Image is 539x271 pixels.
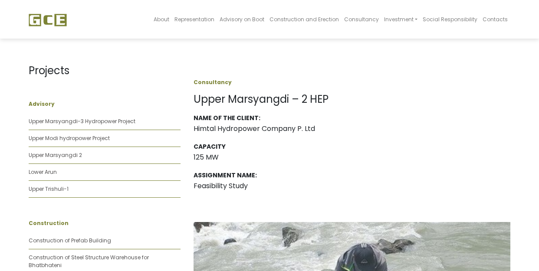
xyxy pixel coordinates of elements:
[194,143,510,150] h3: Capacity
[194,124,510,133] h3: Himtal Hydropower Company P. Ltd
[172,3,217,36] a: Representation
[220,16,264,23] span: Advisory on Boot
[151,3,172,36] a: About
[29,151,82,159] a: Upper Marsyangdi 2
[29,118,135,125] a: Upper Marsyangdi-3 Hydropower Project
[217,3,267,36] a: Advisory on Boot
[420,3,480,36] a: Social Responsibility
[194,172,510,179] h3: Assignment Name:
[194,182,510,190] h3: Feasibility Study
[194,114,510,122] h3: Name of the Client:
[423,16,477,23] span: Social Responsibility
[29,237,111,244] a: Construction of Prefab Building
[29,100,181,108] p: Advisory
[29,254,149,269] a: Construction of Steel Structure Warehouse for Bhatbhateni
[194,153,510,161] h3: 125 MW
[29,134,110,142] a: Upper Modi hydropower Project
[267,3,342,36] a: Construction and Erection
[269,16,339,23] span: Construction and Erection
[342,3,381,36] a: Consultancy
[381,3,420,36] a: Investment
[480,3,510,36] a: Contacts
[29,219,181,227] p: Construction
[344,16,379,23] span: Consultancy
[194,93,510,106] h1: Upper Marsyangdi – 2 HEP
[483,16,508,23] span: Contacts
[174,16,214,23] span: Representation
[29,168,57,176] a: Lower Arun
[154,16,169,23] span: About
[29,63,181,78] p: Projects
[29,13,67,26] img: GCE Group
[194,78,510,86] p: Consultancy
[384,16,414,23] span: Investment
[29,185,69,193] a: Upper Trishuli-1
